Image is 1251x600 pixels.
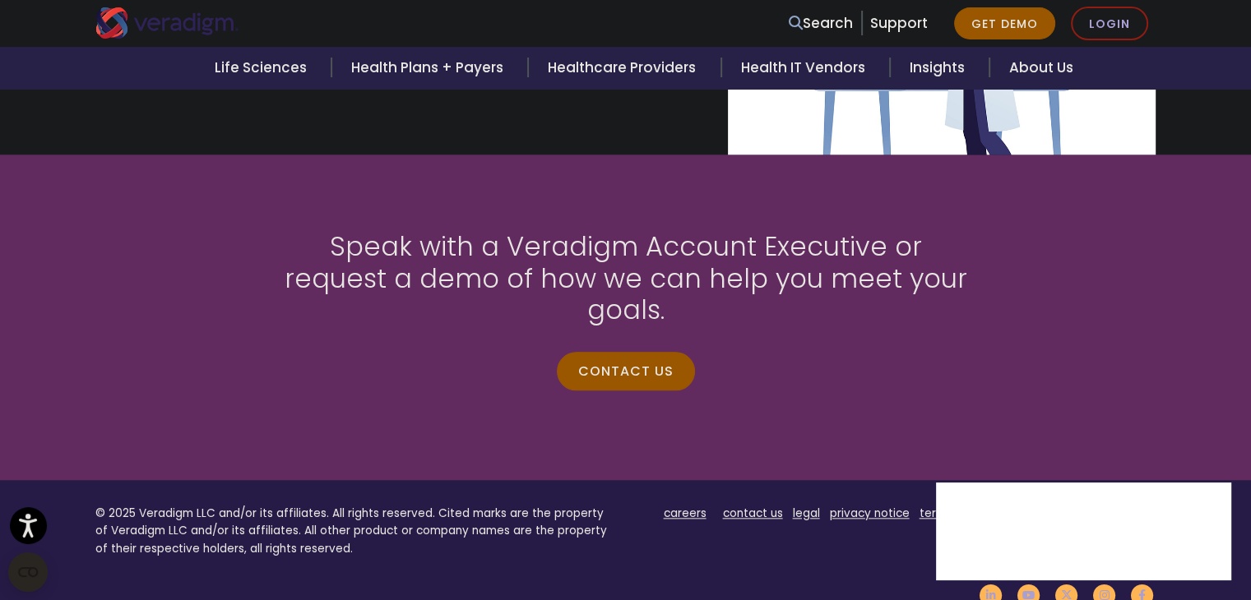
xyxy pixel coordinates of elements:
[890,47,989,89] a: Insights
[721,47,890,89] a: Health IT Vendors
[528,47,720,89] a: Healthcare Providers
[557,352,695,390] a: Contact us
[954,7,1055,39] a: Get Demo
[664,505,707,521] a: careers
[195,47,331,89] a: Life Sciences
[920,505,991,521] a: terms of use
[793,505,820,521] a: legal
[723,505,783,521] a: contact us
[8,552,48,592] button: Open CMP widget
[95,7,239,39] img: Veradigm logo
[989,47,1093,89] a: About Us
[789,12,853,35] a: Search
[95,505,614,558] p: © 2025 Veradigm LLC and/or its affiliates. All rights reserved. Cited marks are the property of V...
[276,231,975,325] h2: Speak with a Veradigm Account Executive or request a demo of how we can help you meet your goals.
[870,13,928,33] a: Support
[1071,7,1148,40] a: Login
[331,47,528,89] a: Health Plans + Payers
[936,482,1231,580] iframe: Drift Chat Widget
[830,505,910,521] a: privacy notice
